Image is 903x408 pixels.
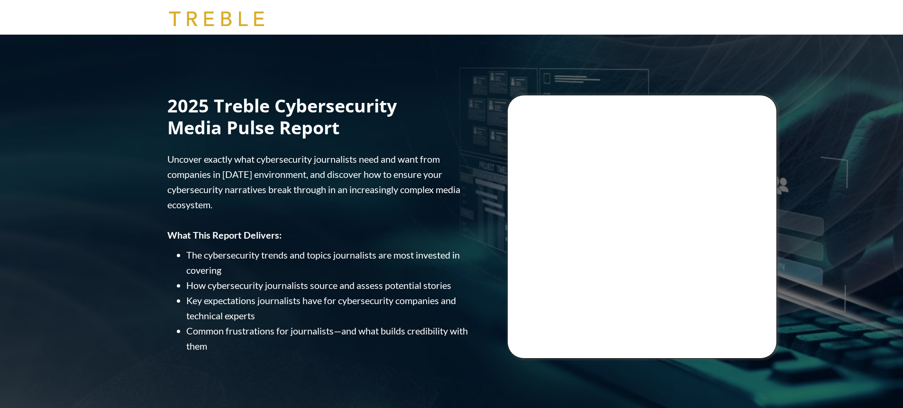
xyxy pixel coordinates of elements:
[167,93,397,139] span: 2025 Treble Cybersecurity Media Pulse Report
[186,295,456,321] span: Key expectations journalists have for cybersecurity companies and technical experts
[186,249,460,276] span: The cybersecurity trends and topics journalists are most invested in covering
[167,153,460,210] span: Uncover exactly what cybersecurity journalists need and want from companies in [DATE] environment...
[167,229,282,241] strong: What This Report Delivers:
[186,325,468,352] span: Common frustrations for journalists—and what builds credibility with them
[529,115,755,186] iframe: Form 0
[186,279,451,291] span: How cybersecurity journalists source and assess potential stories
